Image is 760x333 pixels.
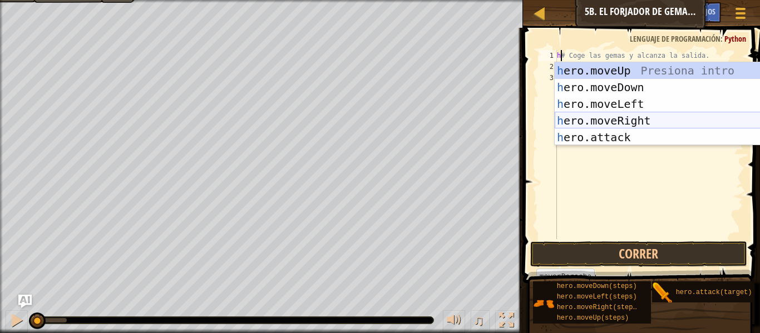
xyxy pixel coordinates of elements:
button: Mostrar menú del juego [727,2,754,28]
span: : [720,33,724,44]
span: ♫ [473,312,484,329]
span: Python [724,33,746,44]
button: Ajustar volúmen [443,310,465,333]
span: hero.moveDown(steps) [557,282,637,290]
img: portrait.png [533,293,554,314]
button: Ask AI [650,2,680,23]
span: hero.moveRight(steps) [557,304,641,311]
button: Ctrl + P: Pause [6,310,28,333]
button: Correr [530,241,747,267]
span: hero.moveLeft(steps) [557,293,637,301]
div: 3 [539,72,557,83]
span: hero.moveUp(steps) [557,314,629,322]
button: ♫ [471,310,490,333]
span: Ask AI [656,6,675,17]
button: Ask AI [18,295,32,308]
img: portrait.png [652,282,673,304]
div: 2 [539,61,557,72]
span: Lenguaje de programación [630,33,720,44]
span: hero.attack(target) [676,289,752,296]
div: 1 [539,50,557,61]
button: Alterna pantalla completa. [495,310,517,333]
span: Consejos [686,6,715,17]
